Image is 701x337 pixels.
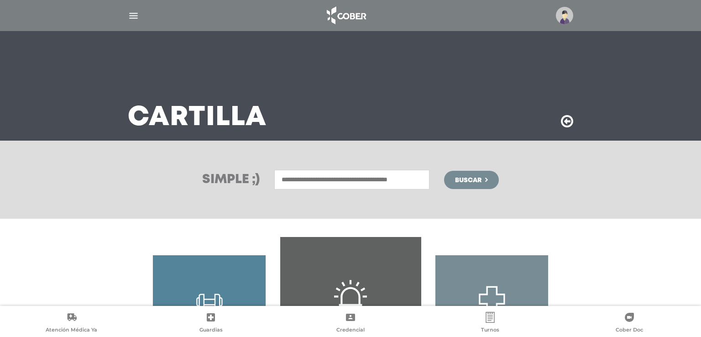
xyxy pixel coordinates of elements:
[128,106,267,130] h3: Cartilla
[616,326,643,335] span: Cober Doc
[2,312,141,335] a: Atención Médica Ya
[455,177,481,184] span: Buscar
[556,7,573,24] img: profile-placeholder.svg
[336,326,365,335] span: Credencial
[128,10,139,21] img: Cober_menu-lines-white.svg
[141,312,281,335] a: Guardias
[481,326,499,335] span: Turnos
[560,312,699,335] a: Cober Doc
[281,312,420,335] a: Credencial
[46,326,97,335] span: Atención Médica Ya
[202,174,260,186] h3: Simple ;)
[420,312,560,335] a: Turnos
[322,5,370,26] img: logo_cober_home-white.png
[199,326,223,335] span: Guardias
[444,171,499,189] button: Buscar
